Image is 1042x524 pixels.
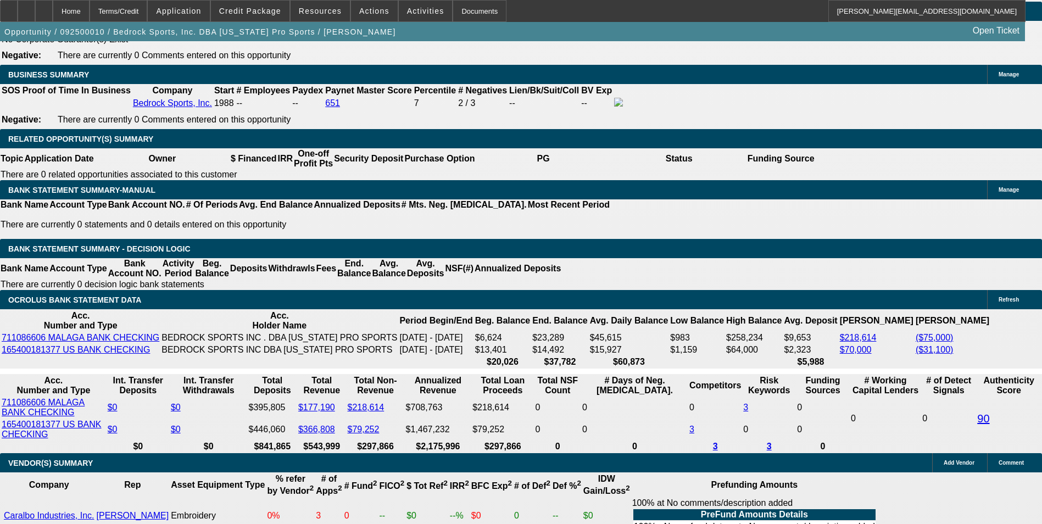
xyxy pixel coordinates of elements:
th: Status [611,148,747,169]
b: Start [214,86,234,95]
th: # Mts. Neg. [MEDICAL_DATA]. [401,199,527,210]
span: Application [156,7,201,15]
a: ($31,100) [916,345,954,354]
th: Activity Period [162,258,195,279]
span: There are currently 0 Comments entered on this opportunity [58,115,291,124]
td: $983 [670,332,725,343]
td: $218,614 [472,397,533,418]
td: -- [581,97,612,109]
sup: 2 [400,479,404,487]
th: Fees [316,258,337,279]
b: Company [29,480,69,489]
td: 0 [796,419,849,440]
div: $1,467,232 [406,425,471,434]
b: Prefunding Amounts [711,480,798,489]
th: Avg. Deposit [783,310,838,331]
td: -- [509,97,579,109]
td: [DATE] - [DATE] [399,344,473,355]
sup: 2 [373,479,377,487]
a: ($75,000) [916,333,954,342]
span: Resources [299,7,342,15]
th: $5,988 [783,356,838,367]
b: FICO [379,481,404,490]
a: 165400181377 US BANK CHECKING [2,420,101,439]
th: PG [475,148,611,169]
b: Asset Equipment Type [171,480,265,489]
th: Authenticity Score [977,375,1041,396]
sup: 2 [310,484,314,492]
th: Proof of Time In Business [22,85,131,96]
th: Owner [94,148,230,169]
sup: 2 [577,479,581,487]
span: Activities [407,7,444,15]
th: Withdrawls [268,258,315,279]
th: # of Detect Signals [922,375,976,396]
a: [PERSON_NAME] [97,511,169,520]
th: Annualized Deposits [474,258,561,279]
th: Acc. Holder Name [161,310,398,331]
div: $708,763 [406,403,471,412]
th: # Of Periods [186,199,238,210]
span: There are currently 0 Comments entered on this opportunity [58,51,291,60]
th: Annualized Revenue [405,375,471,396]
b: Negative: [2,115,41,124]
th: Avg. Balance [371,258,406,279]
b: # Fund [344,481,377,490]
b: # of Def [514,481,550,490]
b: Lien/Bk/Suit/Coll [509,86,579,95]
th: Avg. End Balance [238,199,314,210]
td: 0 [796,397,849,418]
th: $297,866 [347,441,404,452]
th: NSF(#) [444,258,474,279]
sup: 2 [338,484,342,492]
sup: 2 [508,479,511,487]
td: 0 [582,419,688,440]
th: Funding Sources [796,375,849,396]
th: $297,866 [472,441,533,452]
a: 3 [689,425,694,434]
a: 3 [767,442,772,451]
a: 651 [325,98,340,108]
b: PreFund Amounts Details [701,510,808,519]
th: Sum of the Total NSF Count and Total Overdraft Fee Count from Ocrolus [534,375,581,396]
th: [PERSON_NAME] [839,310,914,331]
th: # Days of Neg. [MEDICAL_DATA]. [582,375,688,396]
a: $366,808 [298,425,335,434]
span: Comment [999,460,1024,466]
th: Security Deposit [333,148,404,169]
b: IRR [450,481,469,490]
td: 0 [534,419,581,440]
th: Total Revenue [298,375,346,396]
th: End. Balance [337,258,371,279]
th: Total Loan Proceeds [472,375,533,396]
td: 0 [743,419,795,440]
td: 0 [689,397,742,418]
a: 165400181377 US BANK CHECKING [2,345,150,354]
button: Application [148,1,209,21]
th: Annualized Deposits [313,199,400,210]
b: BFC Exp [471,481,512,490]
th: $543,999 [298,441,346,452]
th: Avg. Deposits [406,258,445,279]
th: Account Type [49,258,108,279]
div: 2 / 3 [458,98,507,108]
th: $0 [107,441,169,452]
b: Def % [553,481,581,490]
td: BEDROCK SPORTS INC DBA [US_STATE] PRO SPORTS [161,344,398,355]
th: $60,873 [589,356,669,367]
td: $64,000 [726,344,782,355]
button: Activities [399,1,453,21]
a: 711086606 MALAGA BANK CHECKING [2,398,85,417]
th: $20,026 [475,356,531,367]
th: Acc. Number and Type [1,310,160,331]
th: 0 [796,441,849,452]
th: Total Non-Revenue [347,375,404,396]
th: $2,175,996 [405,441,471,452]
td: BEDROCK SPORTS INC . DBA [US_STATE] PRO SPORTS [161,332,398,343]
span: Manage [999,71,1019,77]
th: 0 [534,441,581,452]
sup: 2 [547,479,550,487]
th: One-off Profit Pts [293,148,333,169]
td: $9,653 [783,332,838,343]
a: $218,614 [348,403,385,412]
